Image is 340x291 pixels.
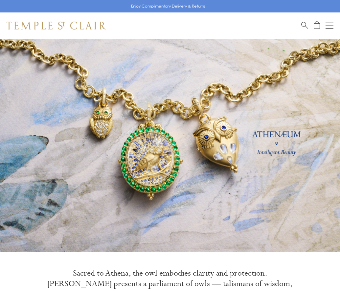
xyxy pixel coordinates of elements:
button: Open navigation [326,22,333,29]
a: Open Shopping Bag [314,21,320,29]
a: Search [301,21,308,29]
img: Temple St. Clair [7,22,106,29]
p: Enjoy Complimentary Delivery & Returns [131,3,206,10]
